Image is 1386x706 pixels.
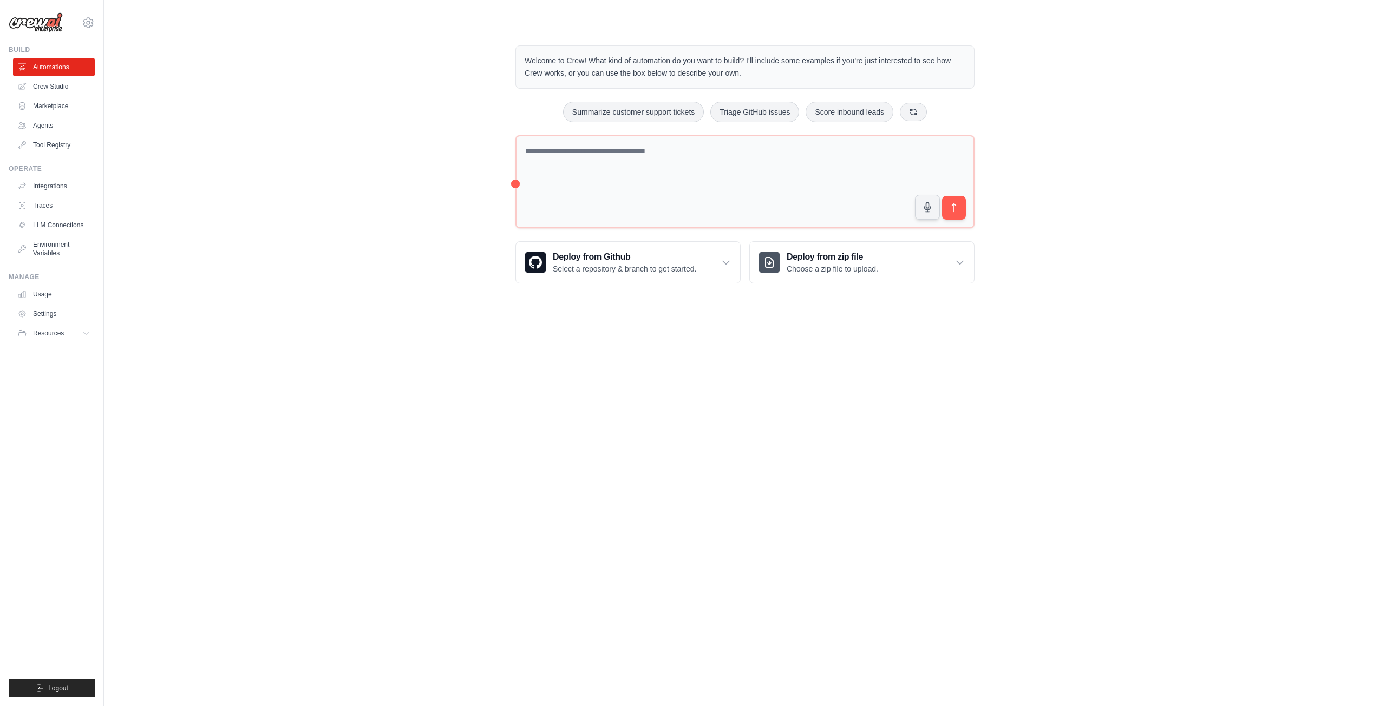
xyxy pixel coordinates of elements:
[13,325,95,342] button: Resources
[13,136,95,154] a: Tool Registry
[13,216,95,234] a: LLM Connections
[553,263,696,274] p: Select a repository & branch to get started.
[13,117,95,134] a: Agents
[563,102,704,122] button: Summarize customer support tickets
[806,102,893,122] button: Score inbound leads
[9,164,95,173] div: Operate
[13,177,95,195] a: Integrations
[525,55,965,80] p: Welcome to Crew! What kind of automation do you want to build? I'll include some examples if you'...
[13,305,95,322] a: Settings
[9,679,95,697] button: Logout
[13,78,95,95] a: Crew Studio
[48,684,68,692] span: Logout
[710,102,799,122] button: Triage GitHub issues
[13,236,95,262] a: Environment Variables
[13,58,95,76] a: Automations
[787,250,878,263] h3: Deploy from zip file
[787,263,878,274] p: Choose a zip file to upload.
[9,12,63,33] img: Logo
[13,197,95,214] a: Traces
[33,329,64,338] span: Resources
[9,273,95,281] div: Manage
[13,286,95,303] a: Usage
[553,250,696,263] h3: Deploy from Github
[13,97,95,115] a: Marketplace
[9,45,95,54] div: Build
